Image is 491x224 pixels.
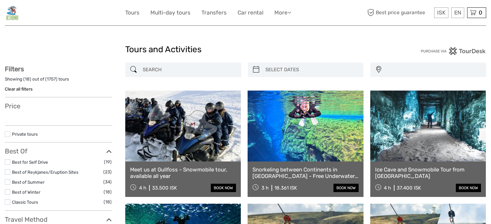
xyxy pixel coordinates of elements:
[5,86,33,92] a: Clear all filters
[103,178,112,186] span: (34)
[366,7,433,18] span: Best price guarantee
[5,147,112,155] h3: Best Of
[238,8,263,17] a: Car rental
[25,76,30,82] label: 18
[261,185,269,191] span: 3 h
[12,200,38,205] a: Classic Tours
[421,47,486,55] img: PurchaseViaTourDesk.png
[5,76,112,86] div: Showing ( ) out of ( ) tours
[104,188,112,196] span: (18)
[12,160,48,165] a: Best for Self Drive
[274,8,291,17] a: More
[139,185,146,191] span: 4 h
[140,64,238,75] input: SEARCH
[150,8,190,17] a: Multi-day tours
[5,5,19,21] img: General Info:
[5,65,24,73] strong: Filters
[12,180,45,185] a: Best of Summer
[47,76,56,82] label: 1757
[152,185,177,191] div: 33.500 ISK
[274,185,297,191] div: 18.361 ISK
[125,8,139,17] a: Tours
[5,216,112,223] h3: Travel Method
[5,102,112,110] h3: Price
[211,184,236,192] a: book now
[437,9,445,16] span: ISK
[201,8,227,17] a: Transfers
[103,168,112,176] span: (23)
[478,9,483,16] span: 0
[130,166,236,180] a: Meet us at Gullfoss - Snowmobile tour, available all year
[456,184,481,192] a: book now
[397,185,421,191] div: 37.400 ISK
[252,166,358,180] a: Snorkeling between Continents in [GEOGRAPHIC_DATA] - Free Underwater Photos
[375,166,481,180] a: Ice Cave and Snowmobile Tour from [GEOGRAPHIC_DATA]
[12,190,40,195] a: Best of Winter
[125,44,366,55] h1: Tours and Activities
[12,170,78,175] a: Best of Reykjanes/Eruption Sites
[104,198,112,206] span: (18)
[104,158,112,166] span: (19)
[384,185,391,191] span: 4 h
[333,184,359,192] a: book now
[12,131,38,137] a: Private tours
[263,64,361,75] input: SELECT DATES
[451,7,464,18] div: EN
